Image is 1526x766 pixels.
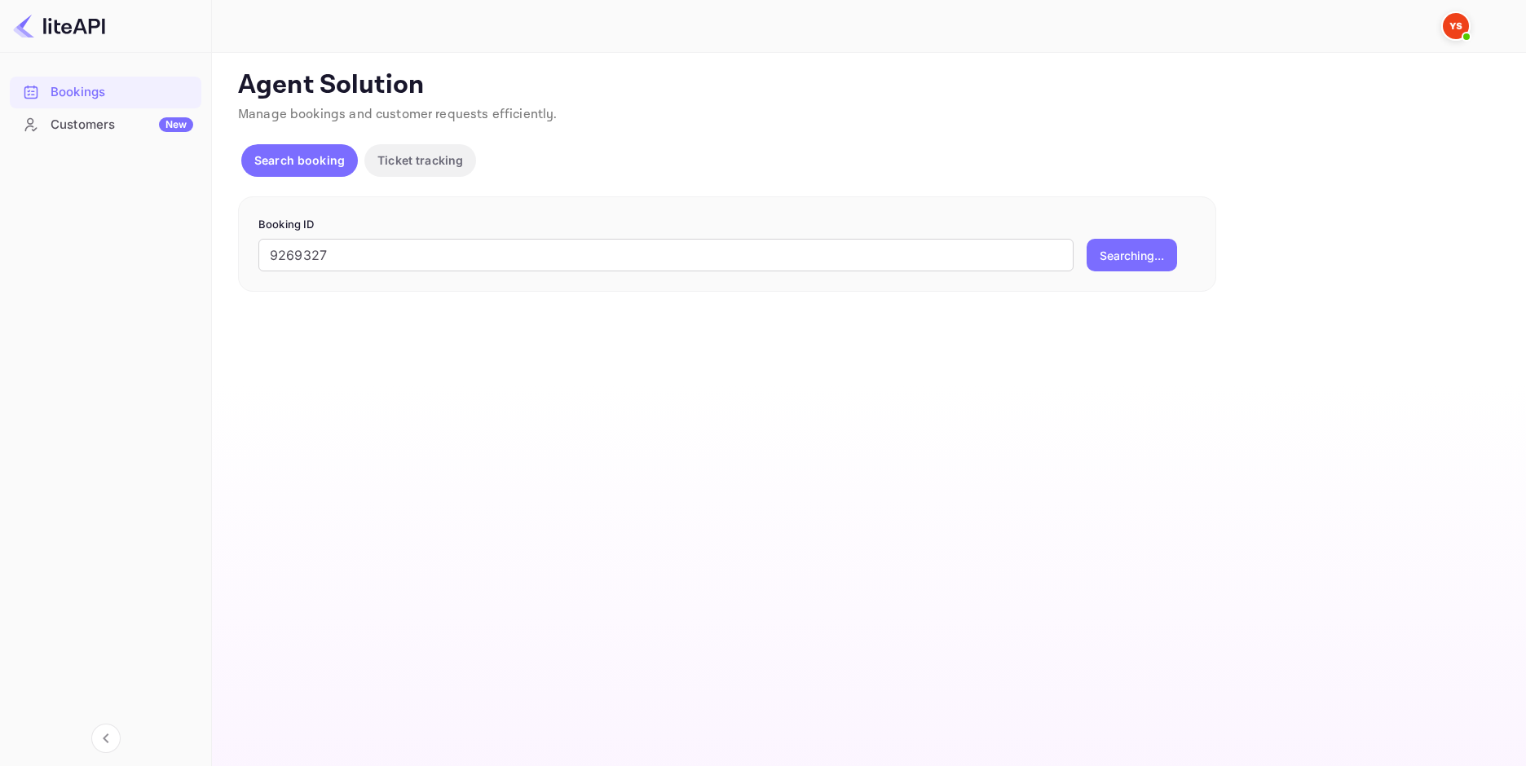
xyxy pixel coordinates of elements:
button: Searching... [1087,239,1177,271]
p: Ticket tracking [377,152,463,169]
button: Collapse navigation [91,724,121,753]
div: Customers [51,116,193,134]
p: Agent Solution [238,69,1497,102]
div: Bookings [10,77,201,108]
input: Enter Booking ID (e.g., 63782194) [258,239,1074,271]
img: LiteAPI logo [13,13,105,39]
div: New [159,117,193,132]
div: CustomersNew [10,109,201,141]
p: Booking ID [258,217,1196,233]
div: Bookings [51,83,193,102]
a: Bookings [10,77,201,107]
p: Search booking [254,152,345,169]
span: Manage bookings and customer requests efficiently. [238,106,558,123]
a: CustomersNew [10,109,201,139]
img: Yandex Support [1443,13,1469,39]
